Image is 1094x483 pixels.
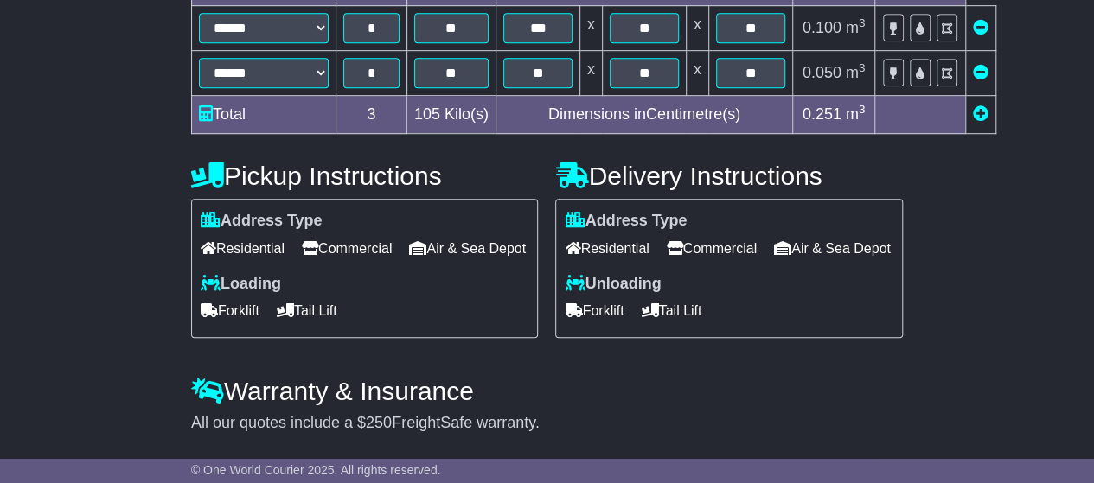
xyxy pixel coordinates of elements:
a: Remove this item [973,64,988,81]
span: Air & Sea Depot [774,235,891,262]
span: Residential [201,235,285,262]
td: Total [191,96,336,134]
span: Forklift [201,297,259,324]
sup: 3 [859,103,866,116]
td: x [579,6,602,51]
span: Air & Sea Depot [409,235,526,262]
label: Address Type [201,212,323,231]
label: Loading [201,275,281,294]
span: m [846,64,866,81]
a: Add new item [973,105,988,123]
td: Dimensions in Centimetre(s) [496,96,792,134]
span: Tail Lift [641,297,701,324]
span: 105 [414,105,440,123]
sup: 3 [859,61,866,74]
td: Kilo(s) [406,96,496,134]
h4: Pickup Instructions [191,162,539,190]
td: x [686,51,708,96]
span: 250 [366,414,392,431]
span: Commercial [302,235,392,262]
div: All our quotes include a $ FreightSafe warranty. [191,414,903,433]
span: m [846,19,866,36]
span: 0.100 [803,19,841,36]
label: Address Type [565,212,687,231]
span: © One World Courier 2025. All rights reserved. [191,463,441,477]
td: x [579,51,602,96]
sup: 3 [859,16,866,29]
td: x [686,6,708,51]
h4: Delivery Instructions [555,162,903,190]
span: Tail Lift [277,297,337,324]
h4: Warranty & Insurance [191,377,903,405]
span: m [846,105,866,123]
a: Remove this item [973,19,988,36]
td: 3 [336,96,406,134]
label: Unloading [565,275,661,294]
span: Residential [565,235,649,262]
span: 0.050 [803,64,841,81]
span: Commercial [667,235,757,262]
span: Forklift [565,297,624,324]
span: 0.251 [803,105,841,123]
